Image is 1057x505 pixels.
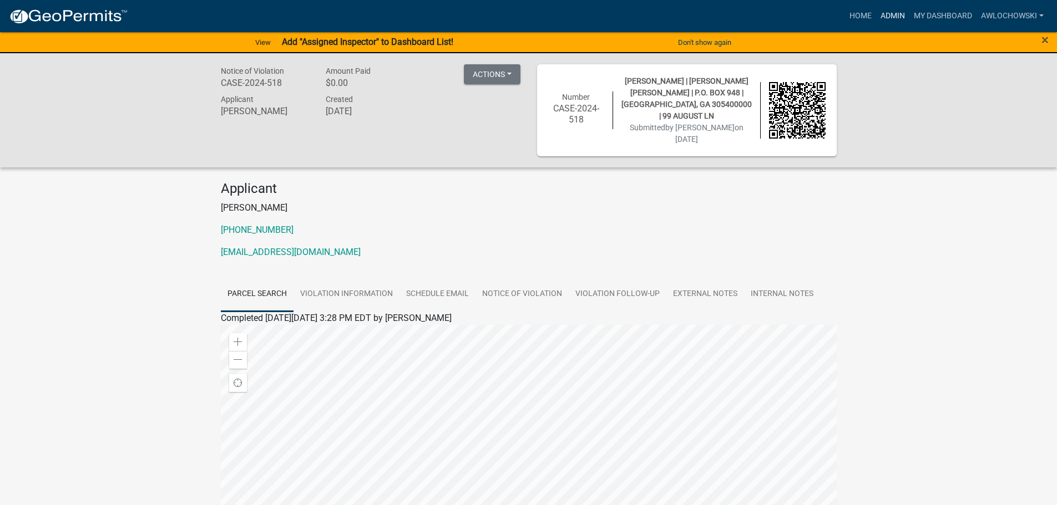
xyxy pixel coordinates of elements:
[221,67,284,75] span: Notice of Violation
[399,277,476,312] a: Schedule Email
[562,93,590,101] span: Number
[221,313,452,323] span: Completed [DATE][DATE] 3:28 PM EDT by [PERSON_NAME]
[326,106,414,116] h6: [DATE]
[221,225,294,235] a: [PHONE_NUMBER]
[221,277,294,312] a: Parcel search
[221,78,310,88] h6: CASE-2024-518
[229,374,247,392] div: Find my location
[674,33,736,52] button: Don't show again
[464,64,520,84] button: Actions
[294,277,399,312] a: Violation Information
[221,181,837,197] h4: Applicant
[251,33,275,52] a: View
[221,201,837,215] p: [PERSON_NAME]
[665,123,735,132] span: by [PERSON_NAME]
[569,277,666,312] a: Violation Follow-up
[229,351,247,369] div: Zoom out
[630,123,744,144] span: Submitted on [DATE]
[666,277,744,312] a: External Notes
[977,6,1048,27] a: awlochowski
[769,82,826,139] img: QR code
[909,6,977,27] a: My Dashboard
[326,95,353,104] span: Created
[1041,33,1049,47] button: Close
[845,6,876,27] a: Home
[744,277,820,312] a: Internal Notes
[1041,32,1049,48] span: ×
[229,333,247,351] div: Zoom in
[326,67,371,75] span: Amount Paid
[282,37,453,47] strong: Add "Assigned Inspector" to Dashboard List!
[326,78,414,88] h6: $0.00
[548,103,605,124] h6: CASE-2024-518
[476,277,569,312] a: Notice of Violation
[876,6,909,27] a: Admin
[621,76,752,120] span: [PERSON_NAME] | [PERSON_NAME] [PERSON_NAME] | P.O. BOX 948 | [GEOGRAPHIC_DATA], GA 305400000 | 99...
[221,247,361,257] a: [EMAIL_ADDRESS][DOMAIN_NAME]
[221,106,310,116] h6: [PERSON_NAME]
[221,95,254,104] span: Applicant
